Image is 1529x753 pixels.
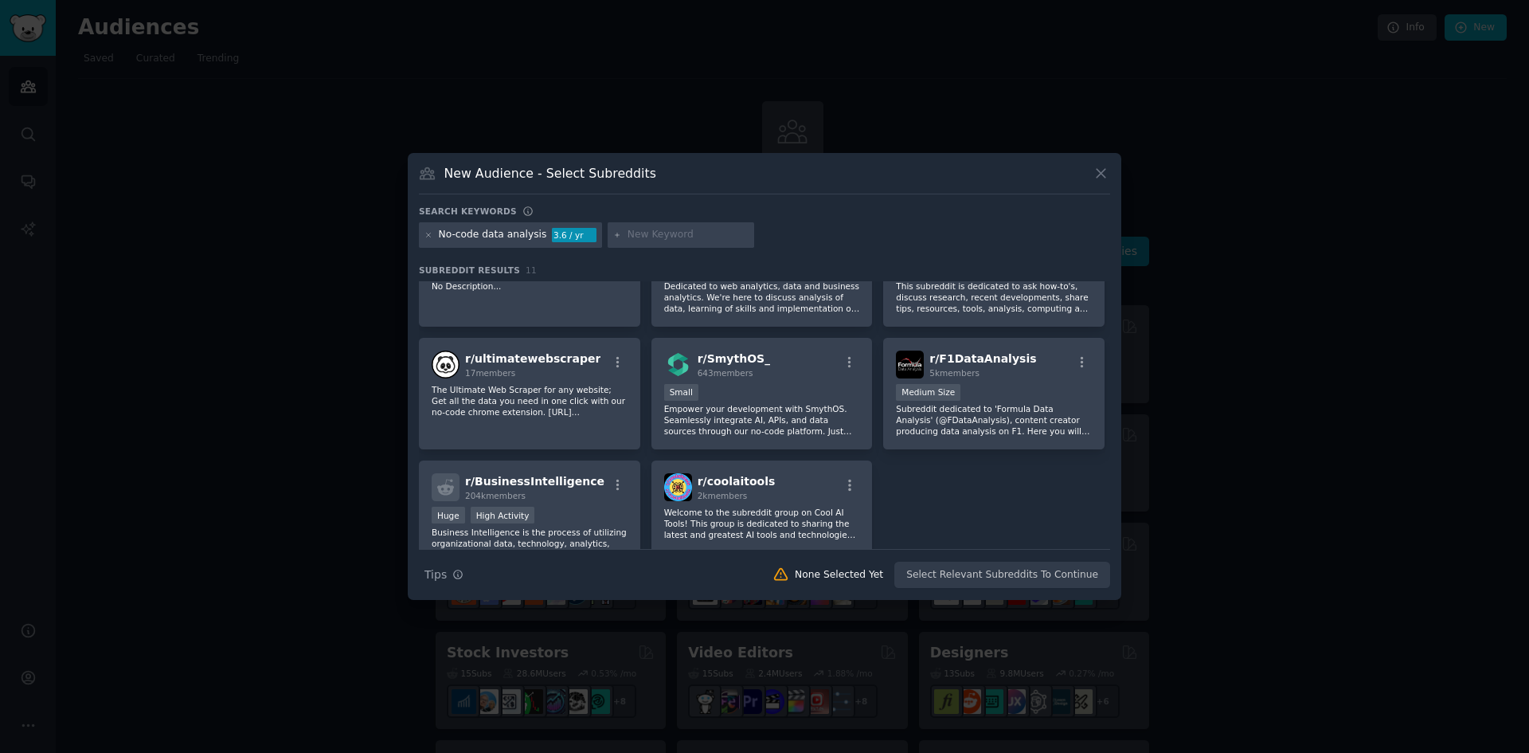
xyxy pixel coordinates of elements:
span: r/ F1DataAnalysis [929,352,1036,365]
img: F1DataAnalysis [896,351,924,378]
h3: New Audience - Select Subreddits [444,165,656,182]
span: r/ SmythOS_ [698,352,770,365]
p: Business Intelligence is the process of utilizing organizational data, technology, analytics, and... [432,527,628,560]
span: r/ BusinessIntelligence [465,475,604,488]
p: Subreddit dedicated to 'Formula Data Analysis' (@FDataAnalysis), content creator producing data a... [896,403,1092,437]
span: 5k members [929,368,980,378]
div: High Activity [471,507,535,524]
div: Huge [432,507,465,524]
span: 643 members [698,368,753,378]
img: ultimatewebscraper [432,351,459,378]
div: No-code data analysis [439,228,547,242]
span: 11 [526,265,537,275]
span: 204k members [465,491,526,500]
h3: Search keywords [419,206,517,217]
span: r/ coolaitools [698,475,776,488]
span: 17 members [465,368,515,378]
img: SmythOS_ [664,351,692,378]
div: 3.6 / yr [552,228,596,242]
input: New Keyword [628,228,749,242]
span: Tips [424,567,447,583]
div: None Selected Yet [795,568,883,582]
p: The Ultimate Web Scraper for any website; Get all the data you need in one click with our no-code... [432,384,628,418]
span: 2k members [698,491,748,500]
p: No Description... [432,280,628,292]
span: r/ ultimatewebscraper [465,352,600,365]
p: This subreddit is dedicated to ask how-to's, discuss research, recent developments, share tips, r... [896,280,1092,314]
p: Dedicated to web analytics, data and business analytics. We're here to discuss analysis of data, ... [664,280,860,314]
p: Welcome to the subreddit group on Cool AI Tools! This group is dedicated to sharing the latest an... [664,507,860,540]
img: coolaitools [664,473,692,501]
p: Empower your development with SmythOS. Seamlessly integrate AI, APIs, and data sources through ou... [664,403,860,437]
div: Small [664,384,698,401]
span: Subreddit Results [419,265,520,276]
div: Medium Size [896,384,960,401]
button: Tips [419,561,469,589]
